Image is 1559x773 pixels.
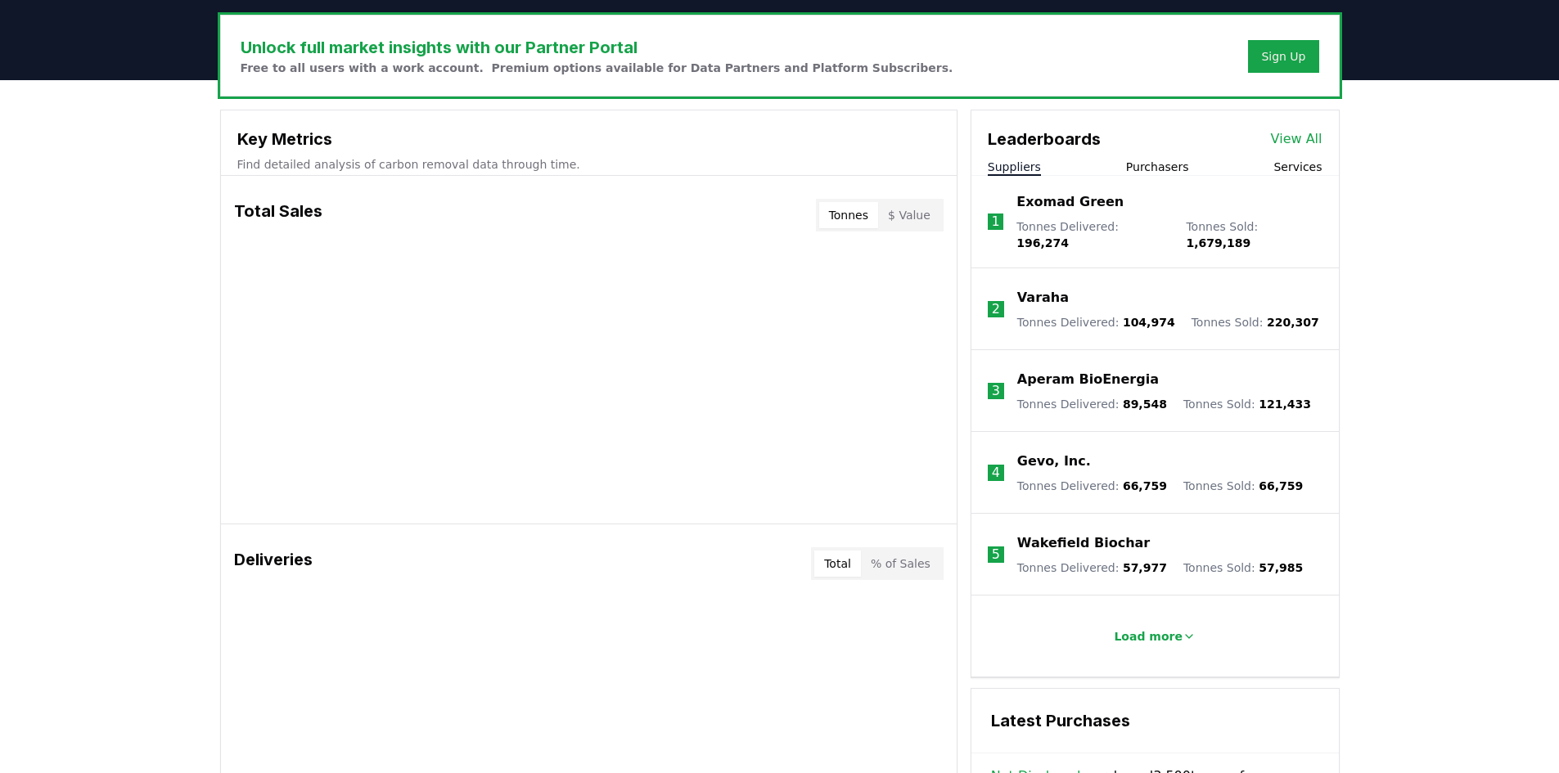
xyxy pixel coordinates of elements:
span: 57,977 [1123,561,1167,574]
a: View All [1271,129,1322,149]
h3: Latest Purchases [991,708,1319,733]
span: 66,759 [1123,479,1167,492]
button: Sign Up [1248,40,1318,73]
span: 121,433 [1259,398,1311,411]
h3: Total Sales [234,199,322,231]
a: Gevo, Inc. [1017,452,1091,471]
span: 57,985 [1259,561,1303,574]
p: 3 [992,381,1000,401]
button: Suppliers [988,159,1041,175]
p: Tonnes Delivered : [1017,314,1175,330]
p: 4 [992,463,1000,483]
h3: Key Metrics [237,127,940,151]
p: Load more [1114,628,1183,645]
a: Exomad Green [1016,192,1124,212]
button: Tonnes [819,202,878,228]
p: Find detailed analysis of carbon removal data through time. [237,156,940,173]
button: Services [1273,159,1322,175]
a: Sign Up [1261,48,1305,65]
span: 1,679,189 [1186,236,1250,249]
span: 196,274 [1016,236,1069,249]
button: Purchasers [1126,159,1189,175]
span: 66,759 [1259,479,1303,492]
p: Tonnes Sold : [1183,560,1303,576]
a: Wakefield Biochar [1017,533,1150,553]
a: Varaha [1017,288,1069,308]
p: 5 [992,545,1000,564]
p: Free to all users with a work account. Premium options available for Data Partners and Platform S... [241,60,953,76]
a: Aperam BioEnergia [1017,370,1159,389]
span: 89,548 [1123,398,1167,411]
p: 2 [992,299,1000,319]
p: Tonnes Delivered : [1017,478,1167,494]
button: % of Sales [861,551,940,577]
span: 104,974 [1123,316,1175,329]
p: Tonnes Delivered : [1016,218,1169,251]
p: Tonnes Sold : [1192,314,1319,330]
p: Tonnes Delivered : [1017,396,1167,412]
h3: Leaderboards [988,127,1101,151]
button: Load more [1101,620,1209,653]
p: Tonnes Sold : [1183,478,1303,494]
p: Tonnes Delivered : [1017,560,1167,576]
p: 1 [991,212,999,231]
p: Tonnes Sold : [1183,396,1311,412]
h3: Unlock full market insights with our Partner Portal [241,35,953,60]
p: Tonnes Sold : [1186,218,1322,251]
button: Total [814,551,861,577]
span: 220,307 [1267,316,1319,329]
button: $ Value [878,202,940,228]
h3: Deliveries [234,547,313,580]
